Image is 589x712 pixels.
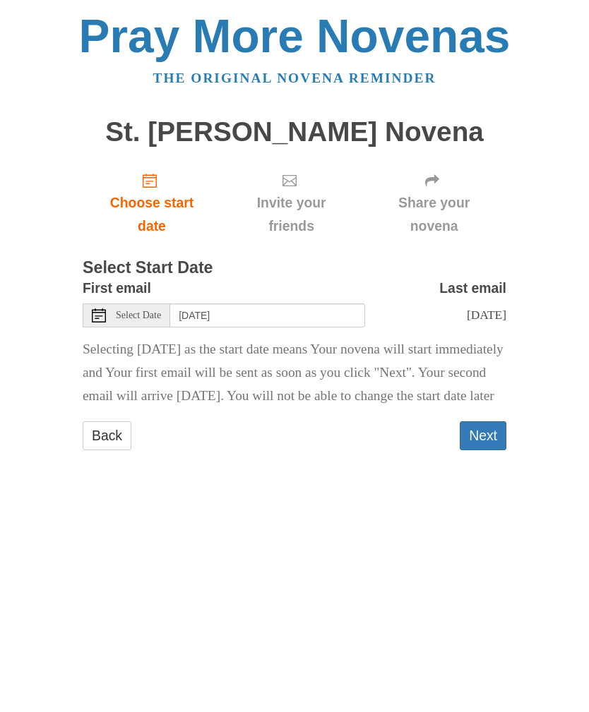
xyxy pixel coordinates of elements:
[83,259,506,277] h3: Select Start Date
[116,310,161,320] span: Select Date
[83,338,506,408] p: Selecting [DATE] as the start date means Your novena will start immediately and Your first email ...
[83,421,131,450] a: Back
[79,10,511,62] a: Pray More Novenas
[460,421,506,450] button: Next
[170,303,365,327] input: Use the arrow keys to pick a date
[221,161,362,245] div: Click "Next" to confirm your start date first.
[439,277,506,300] label: Last email
[97,191,207,238] span: Choose start date
[362,161,506,245] div: Click "Next" to confirm your start date first.
[235,191,347,238] span: Invite your friends
[83,161,221,245] a: Choose start date
[467,308,506,322] span: [DATE]
[376,191,492,238] span: Share your novena
[83,117,506,147] h1: St. [PERSON_NAME] Novena
[153,71,436,85] a: The original novena reminder
[83,277,151,300] label: First email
